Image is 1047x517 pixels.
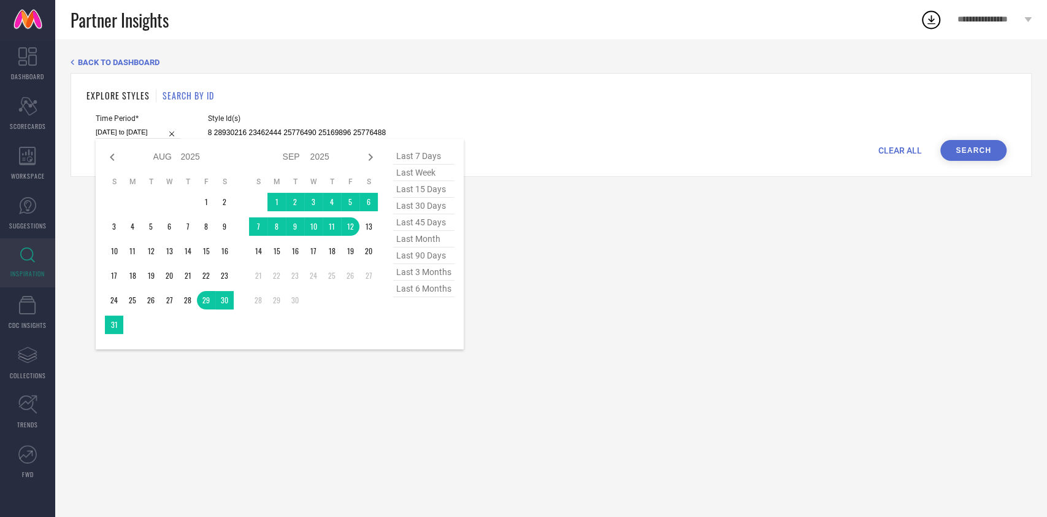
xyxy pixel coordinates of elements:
[393,148,454,165] span: last 7 days
[96,114,180,123] span: Time Period*
[341,177,359,187] th: Friday
[10,122,46,131] span: SCORECARDS
[160,217,178,236] td: Wed Aug 06 2025
[10,269,45,278] span: INSPIRATION
[341,217,359,236] td: Fri Sep 12 2025
[78,58,159,67] span: BACK TO DASHBOARD
[105,316,123,334] td: Sun Aug 31 2025
[123,242,142,260] td: Mon Aug 11 2025
[178,177,197,187] th: Thursday
[359,242,378,260] td: Sat Sep 20 2025
[105,217,123,236] td: Sun Aug 03 2025
[304,266,323,285] td: Wed Sep 24 2025
[11,72,44,81] span: DASHBOARD
[9,321,47,330] span: CDC INSIGHTS
[163,89,214,102] h1: SEARCH BY ID
[123,291,142,309] td: Mon Aug 25 2025
[267,177,286,187] th: Monday
[123,266,142,285] td: Mon Aug 18 2025
[304,242,323,260] td: Wed Sep 17 2025
[197,242,215,260] td: Fri Aug 15 2025
[359,266,378,285] td: Sat Sep 27 2025
[197,266,215,285] td: Fri Aug 22 2025
[178,217,197,236] td: Thu Aug 07 2025
[10,371,46,380] span: COLLECTIONS
[286,217,304,236] td: Tue Sep 09 2025
[178,266,197,285] td: Thu Aug 21 2025
[286,193,304,211] td: Tue Sep 02 2025
[940,140,1007,161] button: Search
[267,217,286,236] td: Mon Sep 08 2025
[323,193,341,211] td: Thu Sep 04 2025
[341,242,359,260] td: Fri Sep 19 2025
[178,291,197,309] td: Thu Aug 28 2025
[71,7,169,33] span: Partner Insights
[215,177,234,187] th: Saturday
[215,266,234,285] td: Sat Aug 23 2025
[304,177,323,187] th: Wednesday
[160,266,178,285] td: Wed Aug 20 2025
[9,221,47,230] span: SUGGESTIONS
[249,266,267,285] td: Sun Sep 21 2025
[197,291,215,309] td: Fri Aug 29 2025
[286,266,304,285] td: Tue Sep 23 2025
[123,177,142,187] th: Monday
[208,114,386,123] span: Style Id(s)
[160,291,178,309] td: Wed Aug 27 2025
[341,266,359,285] td: Fri Sep 26 2025
[393,181,454,198] span: last 15 days
[105,150,120,165] div: Previous month
[160,242,178,260] td: Wed Aug 13 2025
[249,177,267,187] th: Sunday
[393,231,454,247] span: last month
[267,266,286,285] td: Mon Sep 22 2025
[393,281,454,297] span: last 6 months
[178,242,197,260] td: Thu Aug 14 2025
[142,266,160,285] td: Tue Aug 19 2025
[11,171,45,181] span: WORKSPACE
[359,217,378,236] td: Sat Sep 13 2025
[142,177,160,187] th: Tuesday
[142,291,160,309] td: Tue Aug 26 2025
[267,193,286,211] td: Mon Sep 01 2025
[208,126,386,140] input: Enter comma separated style ids e.g. 12345, 67890
[878,146,922,155] span: CLEAR ALL
[22,470,34,479] span: FWD
[142,217,160,236] td: Tue Aug 05 2025
[105,291,123,309] td: Sun Aug 24 2025
[197,217,215,236] td: Fri Aug 08 2025
[267,242,286,260] td: Mon Sep 15 2025
[393,214,454,231] span: last 45 days
[249,242,267,260] td: Sun Sep 14 2025
[323,242,341,260] td: Thu Sep 18 2025
[86,89,150,102] h1: EXPLORE STYLES
[215,291,234,309] td: Sat Aug 30 2025
[123,217,142,236] td: Mon Aug 04 2025
[249,217,267,236] td: Sun Sep 07 2025
[393,198,454,214] span: last 30 days
[323,177,341,187] th: Thursday
[286,242,304,260] td: Tue Sep 16 2025
[96,126,180,139] input: Select time period
[323,266,341,285] td: Thu Sep 25 2025
[359,177,378,187] th: Saturday
[341,193,359,211] td: Fri Sep 05 2025
[286,177,304,187] th: Tuesday
[142,242,160,260] td: Tue Aug 12 2025
[17,420,38,429] span: TRENDS
[304,193,323,211] td: Wed Sep 03 2025
[393,264,454,281] span: last 3 months
[393,247,454,264] span: last 90 days
[197,193,215,211] td: Fri Aug 01 2025
[197,177,215,187] th: Friday
[71,58,1032,67] div: Back TO Dashboard
[359,193,378,211] td: Sat Sep 06 2025
[304,217,323,236] td: Wed Sep 10 2025
[323,217,341,236] td: Thu Sep 11 2025
[105,177,123,187] th: Sunday
[215,193,234,211] td: Sat Aug 02 2025
[215,242,234,260] td: Sat Aug 16 2025
[267,291,286,309] td: Mon Sep 29 2025
[105,266,123,285] td: Sun Aug 17 2025
[249,291,267,309] td: Sun Sep 28 2025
